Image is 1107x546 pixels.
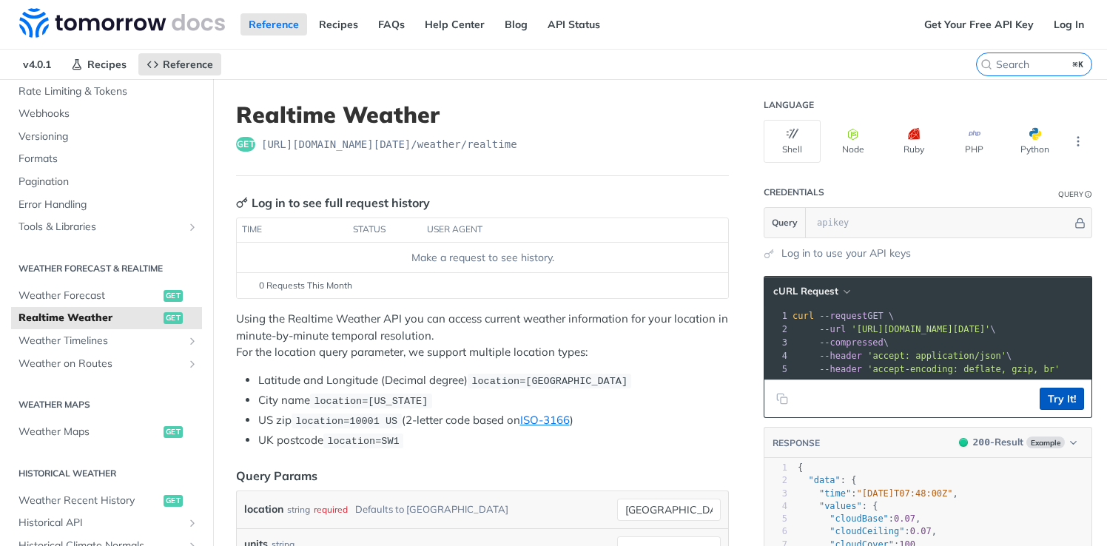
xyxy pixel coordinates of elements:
button: Try It! [1040,388,1084,410]
a: Recipes [311,13,366,36]
span: "time" [819,488,851,499]
button: Shell [764,120,821,163]
th: user agent [422,218,699,242]
label: location [244,499,283,520]
button: Ruby [885,120,942,163]
span: : { [798,475,857,485]
span: Realtime Weather [18,311,160,326]
span: Weather Recent History [18,493,160,508]
span: get [164,426,183,438]
th: status [348,218,422,242]
a: Realtime Weatherget [11,307,202,329]
a: Weather Recent Historyget [11,490,202,512]
div: Query Params [236,467,317,485]
span: 200 [959,438,968,447]
h2: Weather Forecast & realtime [11,262,202,275]
a: Log in to use your API keys [781,246,911,261]
button: cURL Request [768,284,855,299]
img: Tomorrow.io Weather API Docs [19,8,225,38]
div: QueryInformation [1058,189,1092,200]
span: --request [819,311,867,321]
span: \ [793,337,889,348]
svg: More ellipsis [1071,135,1085,148]
span: location=10001 US [295,416,397,427]
button: Python [1006,120,1063,163]
div: string [287,499,310,520]
a: Help Center [417,13,493,36]
a: Pagination [11,171,202,193]
span: : { [798,501,878,511]
button: More Languages [1067,130,1089,152]
a: ISO-3166 [520,413,570,427]
button: Node [824,120,881,163]
span: Error Handling [18,198,198,212]
div: 1 [764,309,790,323]
li: US zip (2-letter code based on ) [258,412,729,429]
a: Rate Limiting & Tokens [11,81,202,103]
a: Recipes [63,53,135,75]
span: location=SW1 [327,436,399,447]
a: Weather TimelinesShow subpages for Weather Timelines [11,330,202,352]
h2: Historical Weather [11,467,202,480]
span: curl [793,311,814,321]
a: Weather on RoutesShow subpages for Weather on Routes [11,353,202,375]
span: GET \ [793,311,894,321]
a: Historical APIShow subpages for Historical API [11,512,202,534]
a: Blog [497,13,536,36]
div: - Result [973,435,1023,450]
div: Credentials [764,186,824,198]
h1: Realtime Weather [236,101,729,128]
a: FAQs [370,13,413,36]
span: location=[US_STATE] [314,396,428,407]
a: Get Your Free API Key [916,13,1042,36]
div: 3 [764,336,790,349]
span: 'accept-encoding: deflate, gzip, br' [867,364,1060,374]
span: : , [798,526,937,536]
span: "data" [808,475,840,485]
button: PHP [946,120,1003,163]
button: Show subpages for Tools & Libraries [186,221,198,233]
span: Weather Maps [18,425,160,439]
span: \ [793,324,996,334]
div: Query [1058,189,1083,200]
div: 2 [764,474,787,487]
input: apikey [810,208,1072,237]
div: 2 [764,323,790,336]
a: Weather Mapsget [11,421,202,443]
span: get [164,312,183,324]
span: --compressed [819,337,884,348]
div: Defaults to [GEOGRAPHIC_DATA] [355,499,508,520]
span: v4.0.1 [15,53,59,75]
a: Tools & LibrariesShow subpages for Tools & Libraries [11,216,202,238]
span: cURL Request [773,285,838,297]
div: 4 [764,500,787,513]
span: Weather Forecast [18,289,160,303]
span: Reference [163,58,213,71]
div: Language [764,99,814,111]
span: --header [819,351,862,361]
a: Reference [240,13,307,36]
li: UK postcode [258,432,729,449]
li: Latitude and Longitude (Decimal degree) [258,372,729,389]
button: Copy to clipboard [772,388,793,410]
span: --url [819,324,846,334]
a: Error Handling [11,194,202,216]
span: "values" [819,501,862,511]
span: --header [819,364,862,374]
span: 0.07 [894,513,915,524]
span: { [798,462,803,473]
a: Log In [1046,13,1092,36]
div: 5 [764,513,787,525]
span: Query [772,216,798,229]
span: : , [798,488,958,499]
div: 6 [764,525,787,538]
span: '[URL][DOMAIN_NAME][DATE]' [851,324,990,334]
a: Versioning [11,126,202,148]
div: required [314,499,348,520]
button: Query [764,208,806,237]
span: Recipes [87,58,127,71]
span: Rate Limiting & Tokens [18,84,198,99]
button: RESPONSE [772,436,821,451]
div: 4 [764,349,790,363]
div: 5 [764,363,790,376]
